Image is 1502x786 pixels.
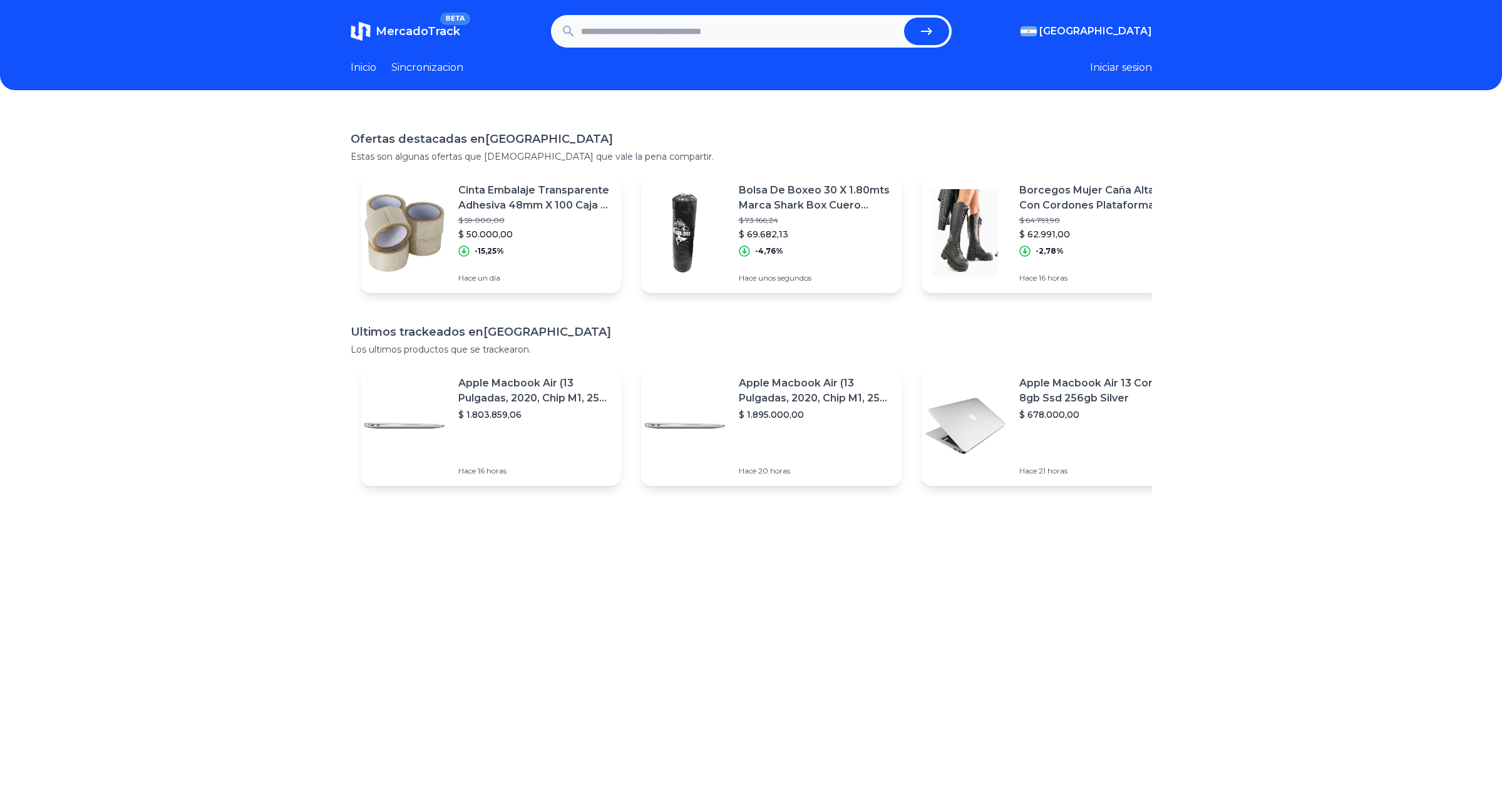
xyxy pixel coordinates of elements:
[641,382,729,470] img: Featured image
[361,382,448,470] img: Featured image
[351,343,1152,356] p: Los ultimos productos que se trackearon.
[458,376,611,406] p: Apple Macbook Air (13 Pulgadas, 2020, Chip M1, 256 Gb De Ssd, 8 Gb De Ram) - Plata
[351,21,460,41] a: MercadoTrackBETA
[1019,183,1172,213] p: Borcegos Mujer Caña Alta Con Cordones Plataforma Altos Botas
[922,173,1182,293] a: Featured imageBorcegos Mujer Caña Alta Con Cordones Plataforma Altos Botas$ 64.791,90$ 62.991,00-...
[391,60,463,75] a: Sincronizacion
[1090,60,1152,75] button: Iniciar sesion
[1019,408,1172,421] p: $ 678.000,00
[641,173,902,293] a: Featured imageBolsa De Boxeo 30 X 1.80mts Marca Shark Box Cuero Sintético$ 73.166,24$ 69.682,13-4...
[1039,24,1152,39] span: [GEOGRAPHIC_DATA]
[351,323,1152,341] h1: Ultimos trackeados en [GEOGRAPHIC_DATA]
[458,228,611,240] p: $ 50.000,00
[739,466,892,476] p: Hace 20 horas
[458,466,611,476] p: Hace 16 horas
[351,21,371,41] img: MercadoTrack
[458,183,611,213] p: Cinta Embalaje Transparente Adhesiva 48mm X 100 Caja X 20uni
[1021,26,1037,36] img: Argentina
[1019,215,1172,225] p: $ 64.791,90
[739,215,892,225] p: $ 73.166,24
[922,189,1009,277] img: Featured image
[361,173,621,293] a: Featured imageCinta Embalaje Transparente Adhesiva 48mm X 100 Caja X 20uni$ 59.000,00$ 50.000,00-...
[458,215,611,225] p: $ 59.000,00
[351,60,376,75] a: Inicio
[1021,24,1152,39] button: [GEOGRAPHIC_DATA]
[739,376,892,406] p: Apple Macbook Air (13 Pulgadas, 2020, Chip M1, 256 Gb De Ssd, 8 Gb De Ram) - Plata
[1019,466,1172,476] p: Hace 21 horas
[440,13,470,25] span: BETA
[922,382,1009,470] img: Featured image
[922,366,1182,486] a: Featured imageApple Macbook Air 13 Core I5 8gb Ssd 256gb Silver$ 678.000,00Hace 21 horas
[458,408,611,421] p: $ 1.803.859,06
[1019,273,1172,283] p: Hace 16 horas
[739,228,892,240] p: $ 69.682,13
[361,189,448,277] img: Featured image
[641,366,902,486] a: Featured imageApple Macbook Air (13 Pulgadas, 2020, Chip M1, 256 Gb De Ssd, 8 Gb De Ram) - Plata$...
[755,246,783,256] p: -4,76%
[376,24,460,38] span: MercadoTrack
[351,130,1152,148] h1: Ofertas destacadas en [GEOGRAPHIC_DATA]
[1019,376,1172,406] p: Apple Macbook Air 13 Core I5 8gb Ssd 256gb Silver
[739,183,892,213] p: Bolsa De Boxeo 30 X 1.80mts Marca Shark Box Cuero Sintético
[739,273,892,283] p: Hace unos segundos
[641,189,729,277] img: Featured image
[458,273,611,283] p: Hace un día
[475,246,504,256] p: -15,25%
[1036,246,1064,256] p: -2,78%
[739,408,892,421] p: $ 1.895.000,00
[361,366,621,486] a: Featured imageApple Macbook Air (13 Pulgadas, 2020, Chip M1, 256 Gb De Ssd, 8 Gb De Ram) - Plata$...
[1019,228,1172,240] p: $ 62.991,00
[351,150,1152,163] p: Estas son algunas ofertas que [DEMOGRAPHIC_DATA] que vale la pena compartir.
